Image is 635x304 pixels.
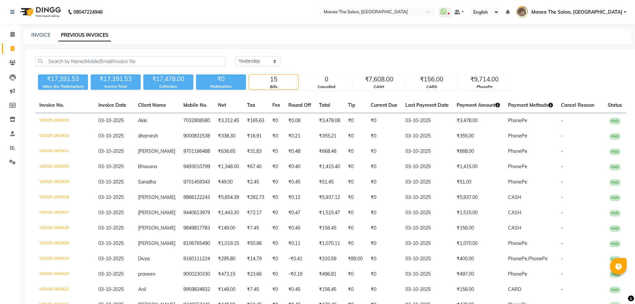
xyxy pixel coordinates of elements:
[344,205,367,221] td: ₹0
[243,236,268,251] td: ₹50.96
[98,133,124,139] span: 03-10-2025
[344,221,367,236] td: ₹0
[243,128,268,144] td: ₹16.91
[183,102,207,108] span: Mobile No.
[243,267,268,282] td: ₹23.66
[561,286,563,292] span: -
[453,221,504,236] td: ₹156.00
[179,267,214,282] td: 9000230330
[272,102,280,108] span: Fee
[344,267,367,282] td: ₹0
[561,164,563,170] span: -
[302,75,351,84] div: 0
[367,205,401,221] td: ₹0
[609,118,621,124] span: PAID
[609,271,621,278] span: PAID
[138,210,175,216] span: [PERSON_NAME]
[609,256,621,263] span: PAID
[214,190,243,205] td: ₹5,654.39
[268,159,284,175] td: ₹0
[608,102,622,108] span: Status
[179,205,214,221] td: 9440613979
[214,159,243,175] td: ₹1,348.00
[453,159,504,175] td: ₹1,415.00
[315,113,344,129] td: ₹3,478.08
[315,282,344,297] td: ₹156.45
[401,282,453,297] td: 03-10-2025
[214,251,243,267] td: ₹295.80
[453,144,504,159] td: ₹668.00
[367,236,401,251] td: ₹0
[138,179,156,185] span: Saradha
[508,148,527,154] span: PhonePe
[138,133,158,139] span: dharnesh
[247,102,255,108] span: Tax
[35,144,94,159] td: V/2025-26/2631
[453,205,504,221] td: ₹1,515.00
[35,159,94,175] td: V/2025-26/2630
[143,84,193,89] div: Collection
[98,240,124,246] span: 03-10-2025
[344,128,367,144] td: ₹0
[401,205,453,221] td: 03-10-2025
[284,144,315,159] td: ₹0.48
[453,267,504,282] td: ₹497.00
[268,205,284,221] td: ₹0
[367,282,401,297] td: ₹0
[453,251,504,267] td: ₹400.00
[138,256,150,262] span: Divya
[243,221,268,236] td: ₹7.45
[214,113,243,129] td: ₹3,312.45
[508,256,528,262] span: PhonePe,
[138,148,175,154] span: [PERSON_NAME]
[457,102,500,108] span: Payment Amount
[609,241,621,247] span: PAID
[284,159,315,175] td: ₹0.40
[367,128,401,144] td: ₹0
[401,251,453,267] td: 03-10-2025
[561,194,563,200] span: -
[315,221,344,236] td: ₹156.45
[196,84,246,89] div: Redemption
[268,128,284,144] td: ₹0
[315,251,344,267] td: ₹310.59
[38,84,88,89] div: Value (Ex. Redemption)
[268,267,284,282] td: ₹0
[508,194,521,200] span: CASH
[98,164,124,170] span: 03-10-2025
[315,205,344,221] td: ₹1,515.47
[98,148,124,154] span: 03-10-2025
[344,251,367,267] td: ₹89.00
[35,221,94,236] td: V/2025-26/2626
[35,267,94,282] td: V/2025-26/2623
[531,9,622,16] span: Manea The Salon, [GEOGRAPHIC_DATA]
[344,159,367,175] td: ₹0
[39,102,64,108] span: Invoice No.
[243,175,268,190] td: ₹2.45
[561,225,563,231] span: -
[284,128,315,144] td: ₹0.21
[609,133,621,140] span: PAID
[508,240,527,246] span: PhonePe
[214,267,243,282] td: ₹473.15
[138,240,175,246] span: [PERSON_NAME]
[98,179,124,185] span: 03-10-2025
[561,256,563,262] span: -
[371,102,397,108] span: Current Due
[243,190,268,205] td: ₹282.73
[508,225,521,231] span: CASH
[401,267,453,282] td: 03-10-2025
[31,32,50,38] a: INVOICE
[91,74,141,84] div: ₹17,391.53
[249,84,298,90] div: Bills
[284,282,315,297] td: ₹0.45
[401,128,453,144] td: 03-10-2025
[98,102,126,108] span: Invoice Date
[561,102,594,108] span: Cancel Reason
[268,282,284,297] td: ₹0
[179,251,214,267] td: 9160111224
[453,282,504,297] td: ₹156.00
[179,282,214,297] td: 9959834832
[319,102,330,108] span: Total
[138,164,157,170] span: Bhavana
